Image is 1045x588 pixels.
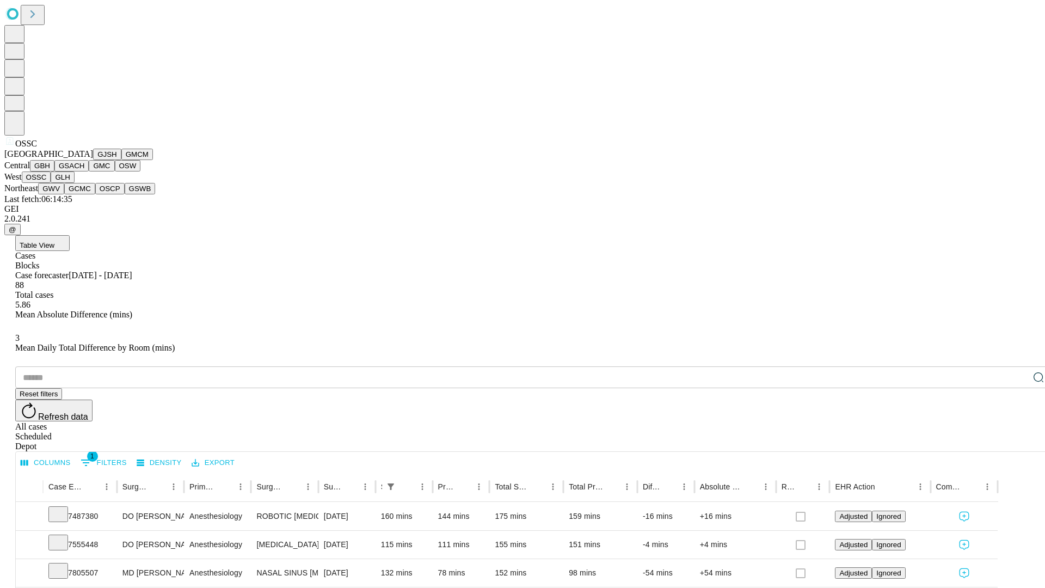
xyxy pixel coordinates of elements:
[78,454,130,471] button: Show filters
[218,479,233,494] button: Sort
[300,479,316,494] button: Menu
[115,160,141,171] button: OSW
[189,455,237,471] button: Export
[383,479,398,494] div: 1 active filter
[643,482,660,491] div: Difference
[125,183,156,194] button: GSWB
[530,479,545,494] button: Sort
[20,241,54,249] span: Table View
[324,482,341,491] div: Surgery Date
[95,183,125,194] button: OSCP
[285,479,300,494] button: Sort
[21,507,38,526] button: Expand
[913,479,928,494] button: Menu
[700,531,771,559] div: +4 mins
[48,559,112,587] div: 7805507
[569,503,632,530] div: 159 mins
[233,479,248,494] button: Menu
[4,183,38,193] span: Northeast
[9,225,16,234] span: @
[438,531,484,559] div: 111 mins
[15,271,69,280] span: Case forecaster
[93,149,121,160] button: GJSH
[166,479,181,494] button: Menu
[545,479,561,494] button: Menu
[381,559,427,587] div: 132 mins
[872,511,905,522] button: Ignored
[15,139,37,148] span: OSSC
[4,214,1041,224] div: 2.0.241
[189,503,245,530] div: Anesthesiology
[342,479,358,494] button: Sort
[48,531,112,559] div: 7555448
[604,479,619,494] button: Sort
[4,161,30,170] span: Central
[796,479,812,494] button: Sort
[4,149,93,158] span: [GEOGRAPHIC_DATA]
[643,559,689,587] div: -54 mins
[21,536,38,555] button: Expand
[758,479,773,494] button: Menu
[87,451,98,462] span: 1
[189,482,217,491] div: Primary Service
[256,482,284,491] div: Surgery Name
[15,300,30,309] span: 5.86
[122,559,179,587] div: MD [PERSON_NAME] [PERSON_NAME] Md
[121,149,153,160] button: GMCM
[643,503,689,530] div: -16 mins
[38,183,64,194] button: GWV
[64,183,95,194] button: GCMC
[89,160,114,171] button: GMC
[872,539,905,550] button: Ignored
[569,531,632,559] div: 151 mins
[15,400,93,421] button: Refresh data
[381,503,427,530] div: 160 mins
[18,455,73,471] button: Select columns
[700,482,742,491] div: Absolute Difference
[189,531,245,559] div: Anesthesiology
[256,559,312,587] div: NASAL SINUS [MEDICAL_DATA] WITH [MEDICAL_DATA] TOTAL
[15,343,175,352] span: Mean Daily Total Difference by Room (mins)
[51,171,74,183] button: GLH
[415,479,430,494] button: Menu
[700,559,771,587] div: +54 mins
[54,160,89,171] button: GSACH
[4,224,21,235] button: @
[495,503,558,530] div: 175 mins
[661,479,677,494] button: Sort
[84,479,99,494] button: Sort
[151,479,166,494] button: Sort
[876,569,901,577] span: Ignored
[4,204,1041,214] div: GEI
[677,479,692,494] button: Menu
[438,482,456,491] div: Predicted In Room Duration
[456,479,471,494] button: Sort
[383,479,398,494] button: Show filters
[15,280,24,290] span: 88
[643,531,689,559] div: -4 mins
[876,541,901,549] span: Ignored
[4,172,22,181] span: West
[835,567,872,579] button: Adjusted
[381,531,427,559] div: 115 mins
[495,482,529,491] div: Total Scheduled Duration
[876,512,901,520] span: Ignored
[15,388,62,400] button: Reset filters
[782,482,796,491] div: Resolved in EHR
[835,511,872,522] button: Adjusted
[15,333,20,342] span: 3
[569,559,632,587] div: 98 mins
[122,503,179,530] div: DO [PERSON_NAME] [PERSON_NAME] Do
[122,482,150,491] div: Surgeon Name
[324,503,370,530] div: [DATE]
[495,559,558,587] div: 152 mins
[876,479,892,494] button: Sort
[324,531,370,559] div: [DATE]
[22,171,51,183] button: OSSC
[495,531,558,559] div: 155 mins
[964,479,980,494] button: Sort
[438,503,484,530] div: 144 mins
[189,559,245,587] div: Anesthesiology
[15,290,53,299] span: Total cases
[381,482,382,491] div: Scheduled In Room Duration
